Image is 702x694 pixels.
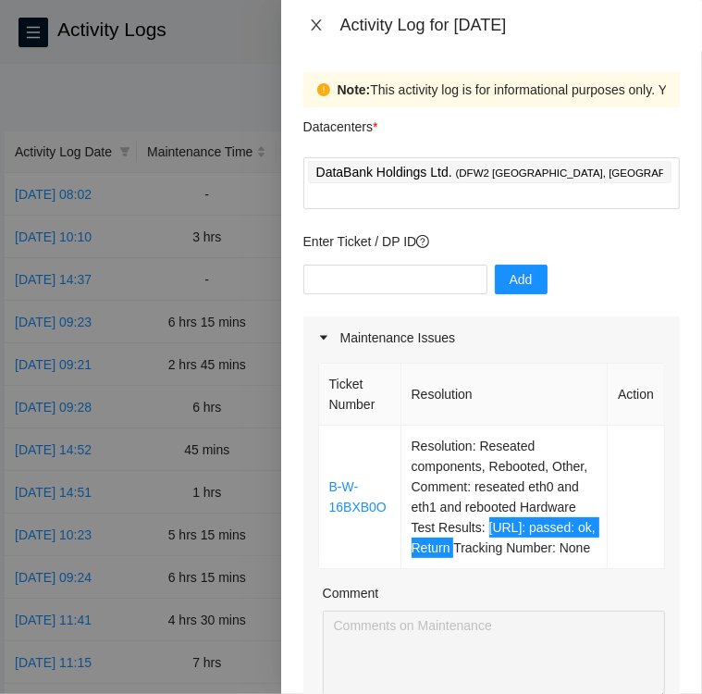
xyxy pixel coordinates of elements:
[401,426,608,569] td: Resolution: Reseated components, Rebooted, Other, Comment: reseated eth0 and eth1 and rebooted Ha...
[608,364,665,426] th: Action
[303,107,378,137] p: Datacenters
[416,235,429,248] span: question-circle
[401,364,608,426] th: Resolution
[317,83,330,96] span: exclamation-circle
[510,269,533,290] span: Add
[309,18,324,32] span: close
[338,80,371,100] strong: Note:
[340,15,680,35] div: Activity Log for [DATE]
[303,316,680,359] div: Maintenance Issues
[495,265,548,294] button: Add
[303,231,680,252] p: Enter Ticket / DP ID
[323,583,379,603] label: Comment
[316,162,663,183] p: DataBank Holdings Ltd. )
[329,479,387,514] a: B-W-16BXB0O
[318,332,329,343] span: caret-right
[319,364,401,426] th: Ticket Number
[303,17,329,34] button: Close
